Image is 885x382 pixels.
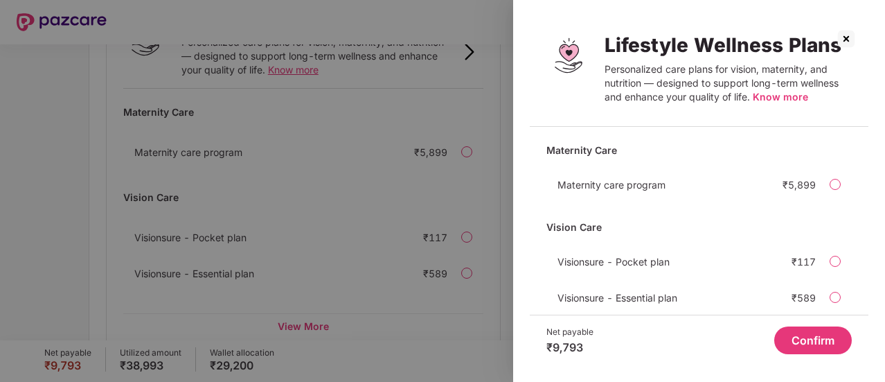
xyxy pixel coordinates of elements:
img: Lifestyle Wellness Plans [546,33,591,78]
div: ₹9,793 [546,340,593,354]
div: Personalized care plans for vision, maternity, and nutrition — designed to support long-term well... [605,62,852,104]
div: Maternity Care [546,138,852,162]
span: Visionsure - Essential plan [557,292,677,304]
div: ₹117 [792,256,816,268]
div: Net payable [546,327,593,338]
div: ₹5,899 [783,179,816,191]
div: ₹589 [792,292,816,304]
img: svg+xml;base64,PHN2ZyBpZD0iQ3Jvc3MtMzJ4MzIiIHhtbG5zPSJodHRwOi8vd3d3LnczLm9yZy8yMDAwL3N2ZyIgd2lkdG... [835,28,857,50]
button: Confirm [774,327,852,354]
span: Visionsure - Pocket plan [557,256,670,268]
span: Know more [753,91,808,103]
div: Vision Care [546,215,852,239]
div: Lifestyle Wellness Plans [605,33,852,57]
span: Maternity care program [557,179,665,191]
